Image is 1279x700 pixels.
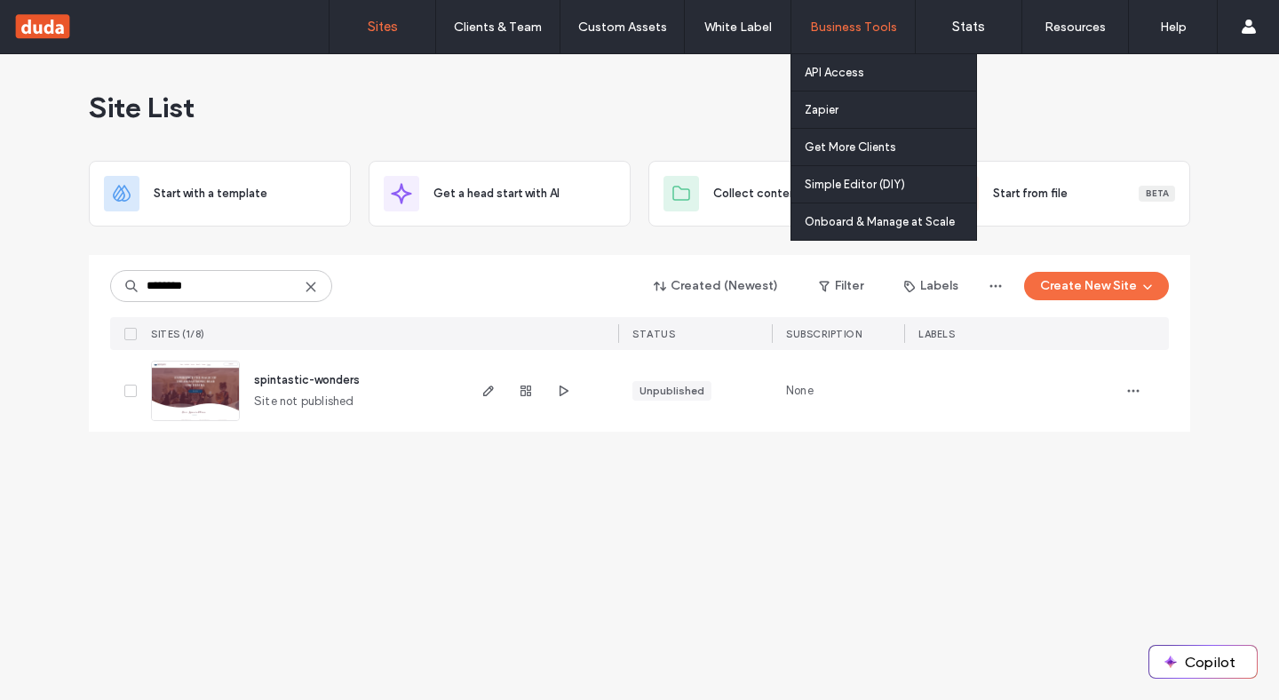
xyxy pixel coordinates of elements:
[805,203,976,240] a: Onboard & Manage at Scale
[1024,272,1169,300] button: Create New Site
[368,19,398,35] label: Sites
[89,161,351,227] div: Start with a template
[369,161,631,227] div: Get a head start with AI
[805,129,976,165] a: Get More Clients
[805,103,838,116] label: Zapier
[918,328,955,340] span: LABELS
[578,20,667,35] label: Custom Assets
[1139,186,1175,202] div: Beta
[639,272,794,300] button: Created (Newest)
[454,20,542,35] label: Clients & Team
[41,12,77,28] span: Help
[704,20,772,35] label: White Label
[805,66,864,79] label: API Access
[433,185,560,203] span: Get a head start with AI
[89,90,195,125] span: Site List
[151,328,205,340] span: SITES (1/8)
[648,161,910,227] div: Collect content firstNew
[928,161,1190,227] div: Start from fileBeta
[888,272,974,300] button: Labels
[786,328,862,340] span: SUBSCRIPTION
[805,54,976,91] a: API Access
[254,373,360,386] a: spintastic-wonders
[805,166,976,203] a: Simple Editor (DIY)
[952,19,985,35] label: Stats
[805,178,905,191] label: Simple Editor (DIY)
[810,20,897,35] label: Business Tools
[154,185,267,203] span: Start with a template
[1149,646,1257,678] button: Copilot
[805,140,896,154] label: Get More Clients
[786,382,814,400] span: None
[801,272,881,300] button: Filter
[254,393,354,410] span: Site not published
[639,383,704,399] div: Unpublished
[632,328,675,340] span: STATUS
[713,185,826,203] span: Collect content first
[1045,20,1106,35] label: Resources
[805,91,976,128] a: Zapier
[1160,20,1187,35] label: Help
[993,185,1068,203] span: Start from file
[805,215,955,228] label: Onboard & Manage at Scale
